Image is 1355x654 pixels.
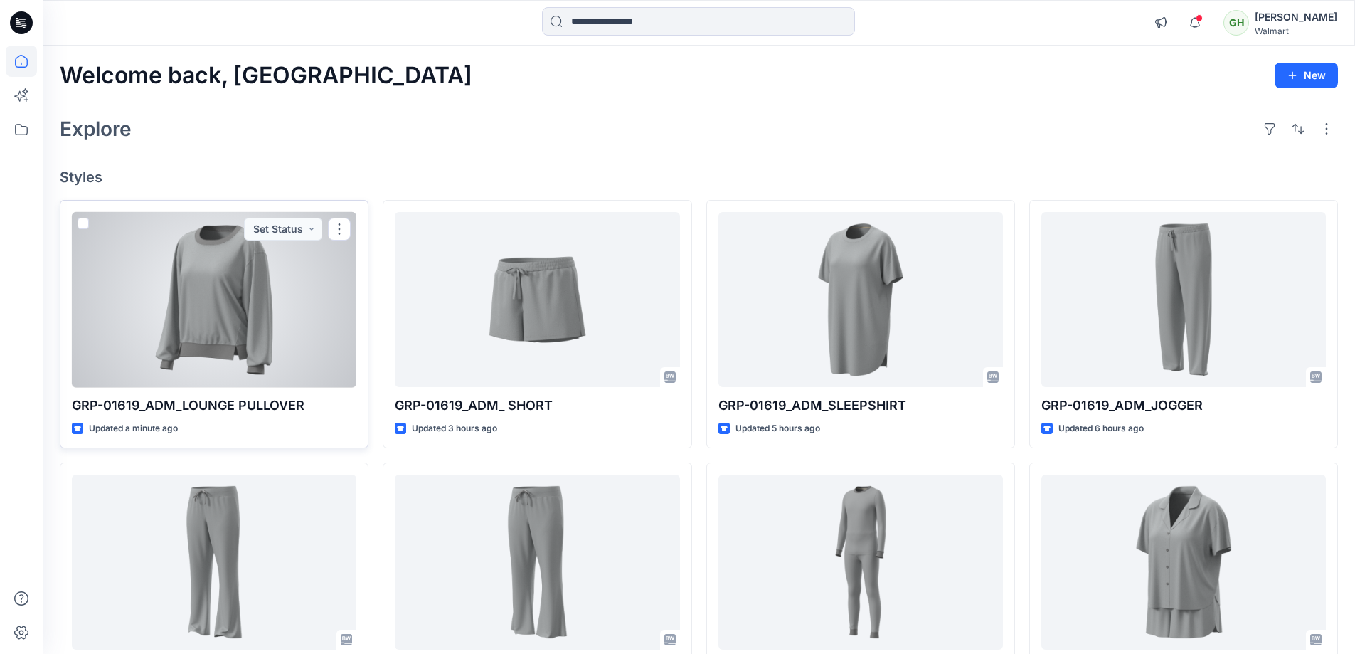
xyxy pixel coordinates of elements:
[89,421,178,436] p: Updated a minute ago
[1255,9,1337,26] div: [PERSON_NAME]
[395,475,679,650] a: 01624_ADM_KEY ITEM PANT1-OPT-A IN SEAM-27
[72,396,356,416] p: GRP-01619_ADM_LOUNGE PULLOVER
[1275,63,1338,88] button: New
[72,475,356,650] a: 01624_ADM_KEY ITEM PANT1-OPT-B IN SEAM-29
[412,421,497,436] p: Updated 3 hours ago
[72,212,356,388] a: GRP-01619_ADM_LOUNGE PULLOVER
[60,63,472,89] h2: Welcome back, [GEOGRAPHIC_DATA]
[735,421,820,436] p: Updated 5 hours ago
[1041,212,1326,388] a: GRP-01619_ADM_JOGGER
[1255,26,1337,36] div: Walmart
[1058,421,1144,436] p: Updated 6 hours ago
[395,212,679,388] a: GRP-01619_ADM_ SHORT
[60,169,1338,186] h4: Styles
[1223,10,1249,36] div: GH
[395,396,679,416] p: GRP-01619_ADM_ SHORT
[1041,396,1326,416] p: GRP-01619_ADM_JOGGER
[1041,475,1326,650] a: GRP-01619_ADM_CLRBLK NOTCH COLLAR SHORT SET
[718,212,1003,388] a: GRP-01619_ADM_SLEEPSHIRT
[60,117,132,140] h2: Explore
[718,475,1003,650] a: GRP-01625- ADM_BIG KID
[718,396,1003,416] p: GRP-01619_ADM_SLEEPSHIRT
